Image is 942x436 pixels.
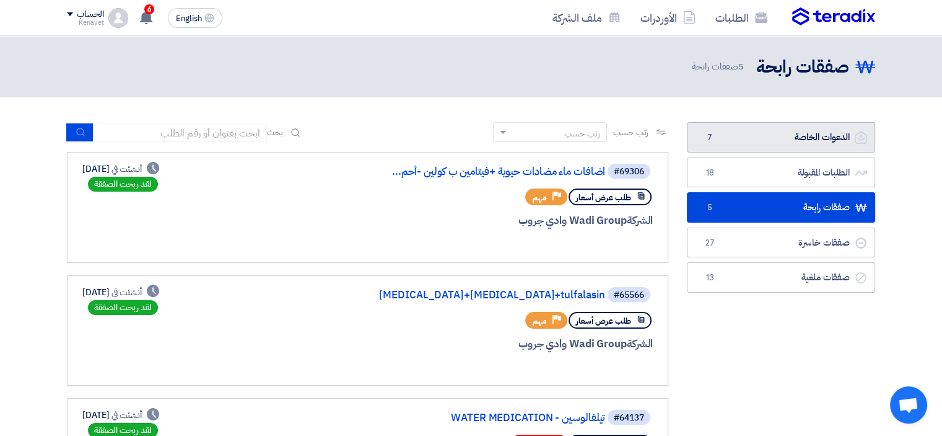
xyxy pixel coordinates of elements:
[108,8,128,28] img: profile_test.png
[355,336,653,352] div: Wadi Group وادي جروب
[533,315,547,327] span: مهم
[357,412,605,424] a: تيلفالوسين - WATER MEDICATION
[576,192,631,203] span: طلب عرض أسعار
[533,192,547,203] span: مهم
[627,213,653,228] span: الشركة
[614,414,644,422] div: #64137
[692,60,746,74] span: صفقات رابحة
[687,158,875,188] a: الطلبات المقبولة18
[82,286,159,299] div: [DATE]
[687,192,875,223] a: صفقات رابحة5
[111,409,141,422] span: أنشئت في
[88,300,158,315] div: لقد ربحت الصفقة
[687,262,875,293] a: صفقات ملغية13
[176,14,202,23] span: English
[738,60,744,73] span: 5
[144,4,154,14] span: 6
[613,126,648,139] span: رتب حسب
[576,315,631,327] span: طلب عرض أسعار
[890,386,927,424] div: Open chat
[756,55,849,79] h2: صفقات رابحة
[94,123,267,142] input: ابحث بعنوان أو رقم الطلب
[614,291,644,300] div: #65566
[82,409,159,422] div: [DATE]
[168,8,222,28] button: English
[564,127,600,140] div: رتب حسب
[630,3,705,32] a: الأوردرات
[702,272,717,284] span: 13
[702,237,717,249] span: 27
[67,19,103,26] div: Kenavet
[702,131,717,144] span: 7
[702,202,717,214] span: 5
[705,3,777,32] a: الطلبات
[111,286,141,299] span: أنشئت في
[82,162,159,176] div: [DATE]
[355,213,653,229] div: Wadi Group وادي جروب
[77,9,103,20] div: الحساب
[357,290,605,301] a: [MEDICAL_DATA]+[MEDICAL_DATA]+tulfalasin
[627,336,653,352] span: الشركة
[88,177,158,192] div: لقد ربحت الصفقة
[792,7,875,26] img: Teradix logo
[702,167,717,179] span: 18
[267,126,283,139] span: بحث
[357,166,605,177] a: اضافات ماء مضادات حيوية +فيتامين ب كولين -أحم...
[543,3,630,32] a: ملف الشركة
[687,122,875,153] a: الدعوات الخاصة7
[111,162,141,176] span: أنشئت في
[614,167,644,176] div: #69306
[687,228,875,258] a: صفقات خاسرة27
